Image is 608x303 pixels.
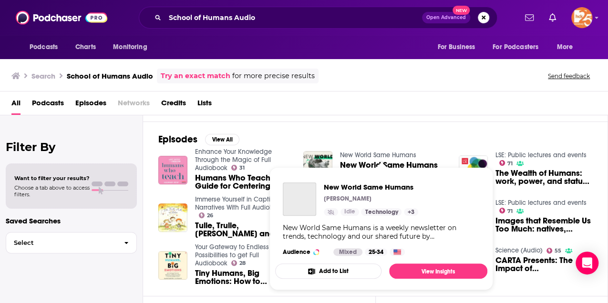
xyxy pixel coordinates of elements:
button: Add to List [275,263,381,279]
a: Your Gateway to Endless Possibilities to get Full Audiobook [195,243,269,267]
div: Mixed [333,248,362,256]
button: open menu [431,38,487,56]
a: Tiny Humans, Big Emotions: How to Navigate Tantrums, Meltdowns, and Defiance to Raise Emotionally... [195,269,292,285]
div: Open Intercom Messenger [576,252,598,274]
span: 71 [507,209,513,213]
a: 71 [499,208,513,213]
a: Try an exact match [161,71,230,81]
h2: Filter By [6,140,137,154]
span: Tulle, Trulle, [PERSON_NAME] and the Humans Audiobook by [PERSON_NAME] [195,222,292,238]
span: for more precise results [232,71,315,81]
span: More [557,40,573,54]
a: Images that Resemble Us Too Much: natives, corporations, humans, and other personified creatures ... [495,217,592,233]
span: CARTA Presents: The Impact of [MEDICAL_DATA] on Humans and our Origins: [PERSON_NAME] (Chip) [PER... [495,256,592,273]
button: Show profile menu [571,7,592,28]
span: Humans Who Teach: A Guide for Centering Love, Justice, and Liberation in Schools Audiobook by [PE... [195,174,292,190]
span: Want to filter your results? [14,175,90,182]
button: View All [205,134,239,145]
span: Charts [75,40,96,54]
a: All [11,95,21,115]
span: Credits [161,95,186,115]
a: View Insights [389,263,487,279]
a: Immerse Yourself in Captivating Narratives With Full Audiobook [195,195,289,212]
a: Science (Audio) [495,246,543,254]
h2: Episodes [158,133,197,145]
span: Monitoring [113,40,147,54]
button: open menu [486,38,552,56]
a: 28 [231,260,246,266]
span: For Business [437,40,475,54]
a: Enhance Your Knowledge Through the Magic of Full Audiobook [195,148,272,172]
a: LSE: Public lectures and events [495,151,587,159]
img: The Wealth of Humans: work, power, and status in the twenty-first century [Audio] [459,155,488,184]
a: New World Same Humans #28 – Audio Edition [303,151,332,180]
img: Humans Who Teach: A Guide for Centering Love, Justice, and Liberation in Schools Audiobook by Sha... [158,156,187,185]
span: 71 [507,162,513,166]
button: Send feedback [545,72,593,80]
div: 25-34 [365,248,387,256]
a: Show notifications dropdown [521,10,537,26]
a: 55 [546,248,562,253]
a: Show notifications dropdown [545,10,560,26]
a: New World Same Humans [283,182,316,216]
span: 26 [207,213,213,218]
a: Lists [197,95,212,115]
span: Networks [118,95,150,115]
div: New World Same Humans is a weekly newsletter on trends, technology and our shared future by [PERS... [283,223,480,241]
span: 28 [239,261,246,265]
button: Select [6,232,137,253]
a: LSE: Public lectures and events [495,199,587,207]
a: The Wealth of Humans: work, power, and status in the twenty-first century [Audio] [495,169,592,185]
a: 31 [231,165,245,171]
button: Open AdvancedNew [422,12,470,23]
span: For Podcasters [493,40,538,54]
button: open menu [23,38,70,56]
img: Tiny Humans, Big Emotions: How to Navigate Tantrums, Meltdowns, and Defiance to Raise Emotionally... [158,251,187,280]
span: Podcasts [32,95,64,115]
input: Search podcasts, credits, & more... [165,10,422,25]
span: Choose a tab above to access filters. [14,184,90,198]
h3: Search [31,71,55,81]
p: Saved Searches [6,216,137,225]
span: Podcasts [30,40,58,54]
span: Open Advanced [426,15,466,20]
a: +3 [404,208,418,216]
span: Select [6,240,116,246]
span: Idle [344,207,355,217]
div: Search podcasts, credits, & more... [139,7,497,29]
a: Technology [361,208,402,216]
img: User Profile [571,7,592,28]
a: New World Same Humans [340,151,416,159]
a: New World Same Humans [324,182,418,192]
a: EpisodesView All [158,133,239,145]
a: Episodes [75,95,106,115]
img: Podchaser - Follow, Share and Rate Podcasts [16,9,107,27]
h3: School of Humans Audio [67,71,153,81]
a: Charts [69,38,102,56]
a: Tulle, Trulle, Mulle and the Humans Audiobook by Anne-Lene Bleken [195,222,292,238]
button: open menu [550,38,585,56]
h3: Audience [283,248,326,256]
a: Idle [340,208,359,216]
img: Tulle, Trulle, Mulle and the Humans Audiobook by Anne-Lene Bleken [158,203,187,232]
a: 71 [499,160,513,166]
a: 26 [199,212,214,218]
span: Logged in as kerrifulks [571,7,592,28]
span: 55 [555,249,561,253]
p: [PERSON_NAME] [324,195,371,202]
span: New [453,6,470,15]
a: CARTA Presents: The Impact of Infectious Disease on Humans and our Origins: Robert (Chip) Schoole... [495,256,592,273]
span: 31 [239,166,245,170]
